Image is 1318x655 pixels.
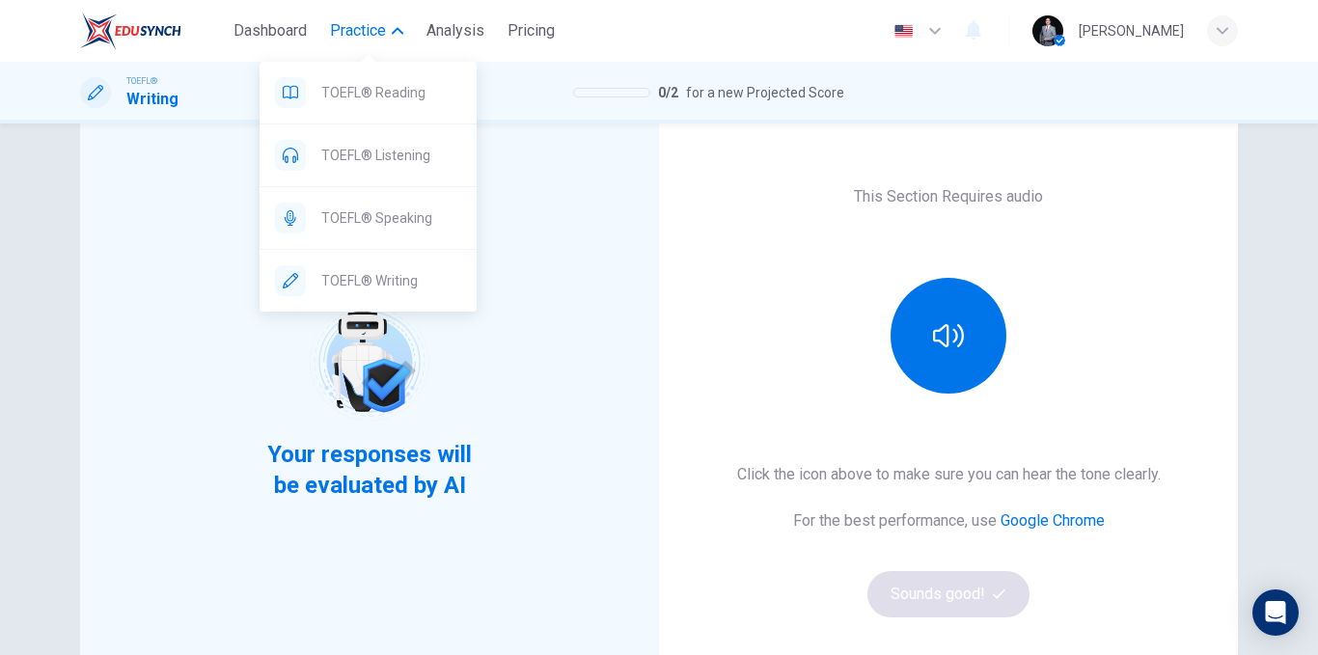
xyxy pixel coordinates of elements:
[500,14,563,48] button: Pricing
[1252,589,1299,636] div: Open Intercom Messenger
[260,250,477,312] div: TOEFL® Writing
[686,81,844,104] span: for a new Projected Score
[737,463,1161,486] h6: Click the icon above to make sure you can hear the tone clearly.
[1001,511,1105,530] a: Google Chrome
[892,24,916,39] img: en
[308,301,430,423] img: robot icon
[321,81,461,104] span: TOEFL® Reading
[321,206,461,230] span: TOEFL® Speaking
[508,19,555,42] span: Pricing
[321,269,461,292] span: TOEFL® Writing
[226,14,315,48] button: Dashboard
[658,81,678,104] span: 0 / 2
[80,12,226,50] a: EduSynch logo
[793,509,1105,532] h6: For the best performance, use
[126,74,157,88] span: TOEFL®
[80,12,181,50] img: EduSynch logo
[321,144,461,167] span: TOEFL® Listening
[419,14,492,48] button: Analysis
[1079,19,1184,42] div: [PERSON_NAME]
[322,14,411,48] button: Practice
[233,19,307,42] span: Dashboard
[854,185,1043,208] h6: This Section Requires audio
[126,88,178,111] h1: Writing
[260,187,477,249] div: TOEFL® Speaking
[1032,15,1063,46] img: Profile picture
[330,19,386,42] span: Practice
[260,62,477,123] div: TOEFL® Reading
[260,124,477,186] div: TOEFL® Listening
[253,439,487,501] span: Your responses will be evaluated by AI
[426,19,484,42] span: Analysis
